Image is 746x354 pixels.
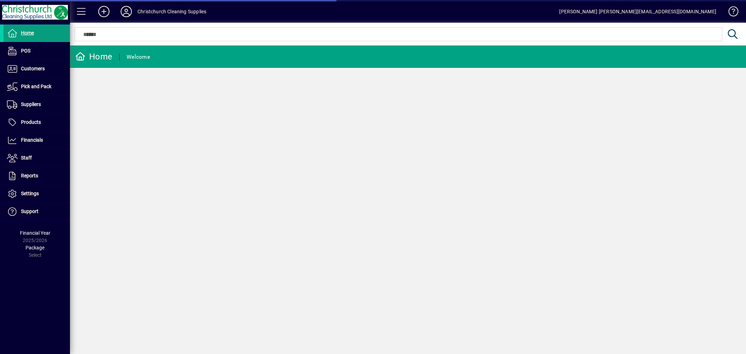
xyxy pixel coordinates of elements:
[3,78,70,95] a: Pick and Pack
[75,51,112,62] div: Home
[559,6,716,17] div: [PERSON_NAME] [PERSON_NAME][EMAIL_ADDRESS][DOMAIN_NAME]
[3,42,70,60] a: POS
[21,208,38,214] span: Support
[3,185,70,203] a: Settings
[21,173,38,178] span: Reports
[21,101,41,107] span: Suppliers
[26,245,44,250] span: Package
[21,30,34,36] span: Home
[20,230,50,236] span: Financial Year
[3,203,70,220] a: Support
[21,119,41,125] span: Products
[723,1,737,24] a: Knowledge Base
[21,137,43,143] span: Financials
[21,84,51,89] span: Pick and Pack
[3,60,70,78] a: Customers
[21,191,39,196] span: Settings
[3,114,70,131] a: Products
[93,5,115,18] button: Add
[21,155,32,161] span: Staff
[3,167,70,185] a: Reports
[3,132,70,149] a: Financials
[3,149,70,167] a: Staff
[127,51,150,63] div: Welcome
[21,48,30,54] span: POS
[3,96,70,113] a: Suppliers
[115,5,137,18] button: Profile
[137,6,206,17] div: Christchurch Cleaning Supplies
[21,66,45,71] span: Customers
